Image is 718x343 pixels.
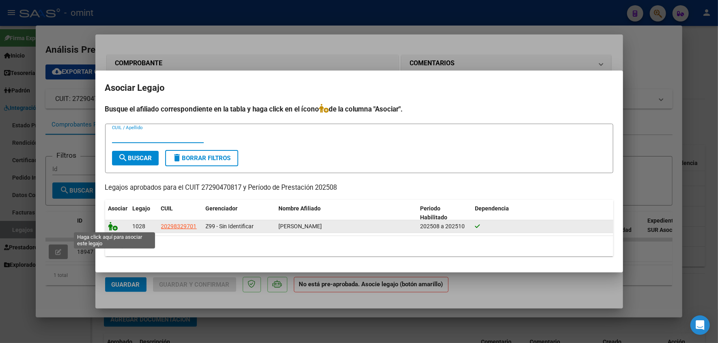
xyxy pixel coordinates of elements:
span: Borrar Filtros [172,154,231,162]
mat-icon: delete [172,153,182,163]
button: Borrar Filtros [165,150,238,166]
div: 202508 a 202510 [420,222,468,231]
datatable-header-cell: Gerenciador [203,200,276,227]
button: Buscar [112,151,159,165]
div: 1 registros [105,236,613,256]
span: Z99 - Sin Identificar [206,223,254,229]
datatable-header-cell: Periodo Habilitado [417,200,472,227]
datatable-header-cell: Legajo [129,200,158,227]
span: Nombre Afiliado [279,205,321,212]
datatable-header-cell: Asociar [105,200,129,227]
span: Buscar [119,154,152,162]
datatable-header-cell: Dependencia [472,200,613,227]
mat-icon: search [119,153,128,163]
span: Periodo Habilitado [420,205,447,221]
span: 20298329701 [161,223,197,229]
span: AITTA PABLO ALBERTO [279,223,322,229]
datatable-header-cell: CUIL [158,200,203,227]
h4: Busque el afiliado correspondiente en la tabla y haga click en el ícono de la columna "Asociar". [105,104,613,114]
span: Gerenciador [206,205,238,212]
datatable-header-cell: Nombre Afiliado [276,200,417,227]
div: Open Intercom Messenger [690,315,710,335]
p: Legajos aprobados para el CUIT 27290470817 y Período de Prestación 202508 [105,183,613,193]
span: Legajo [133,205,151,212]
span: Dependencia [475,205,509,212]
span: Asociar [108,205,128,212]
span: 1028 [133,223,146,229]
span: CUIL [161,205,173,212]
h2: Asociar Legajo [105,80,613,96]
